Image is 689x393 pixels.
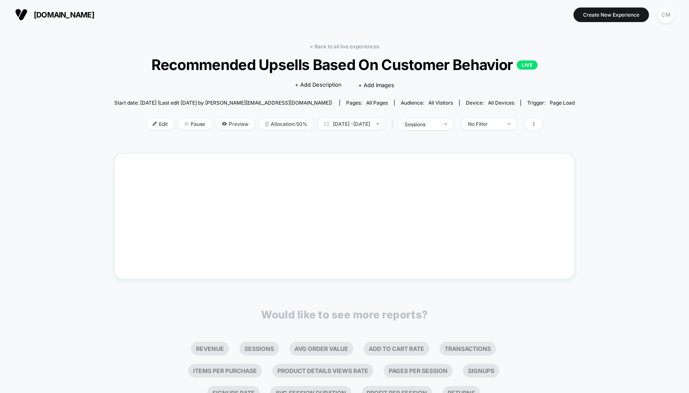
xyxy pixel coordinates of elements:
p: LIVE [517,60,538,70]
div: sessions [405,121,438,128]
span: Recommended Upsells Based On Customer Behavior [137,56,551,73]
img: end [508,123,510,125]
img: Visually logo [15,8,28,21]
span: Edit [146,118,174,130]
div: Pages: [346,100,388,106]
img: rebalance [265,122,269,126]
span: Preview [216,118,255,130]
span: all devices [488,100,514,106]
span: Allocation: 50% [259,118,314,130]
li: Sessions [239,342,279,355]
span: Device: [459,100,521,106]
button: CM [655,6,676,23]
div: Trigger: [527,100,575,106]
span: + Add Images [358,82,394,88]
li: Items Per Purchase [188,364,262,378]
span: [DOMAIN_NAME] [34,10,94,19]
img: edit [153,122,157,126]
div: Audience: [401,100,453,106]
button: [DOMAIN_NAME] [13,8,97,21]
li: Add To Cart Rate [364,342,429,355]
img: end [376,123,379,125]
li: Avg Order Value [289,342,353,355]
span: All Visitors [428,100,453,106]
li: Signups [463,364,499,378]
div: CM [658,7,674,23]
span: [DATE] - [DATE] [318,118,385,130]
span: | [390,118,398,130]
p: Would like to see more reports? [261,308,428,321]
li: Revenue [191,342,229,355]
li: Transactions [440,342,496,355]
img: end [444,123,447,125]
span: all pages [366,100,388,106]
a: < Back to all live experiences [310,43,379,50]
span: + Add Description [295,81,342,89]
li: Product Details Views Rate [272,364,373,378]
img: end [184,122,189,126]
img: calendar [324,122,329,126]
span: Start date: [DATE] (Last edit [DATE] by [PERSON_NAME][EMAIL_ADDRESS][DOMAIN_NAME]) [114,100,332,106]
span: Page Load [550,100,575,106]
li: Pages Per Session [384,364,453,378]
span: Pause [178,118,211,130]
div: No Filter [468,121,501,127]
button: Create New Experience [573,8,649,22]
